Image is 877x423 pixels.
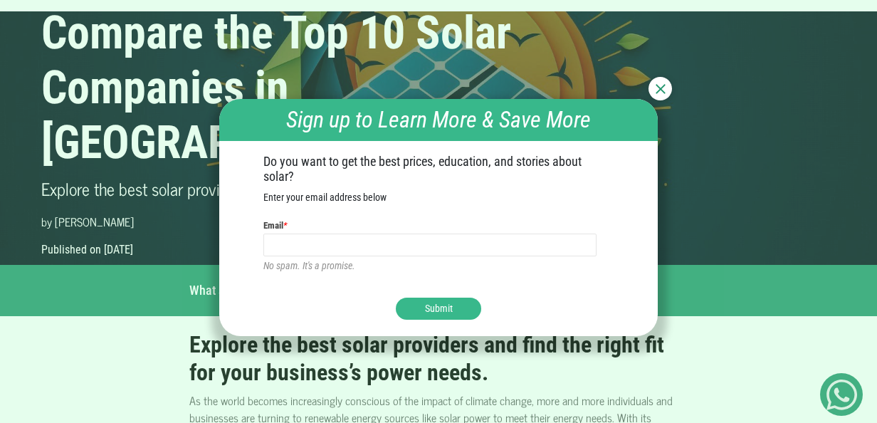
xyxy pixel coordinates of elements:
[263,154,614,184] h2: Do you want to get the best prices, education, and stories about solar?
[263,258,614,273] p: No spam. It's a promise.
[263,190,614,205] p: Enter your email address below
[656,84,666,94] img: Close newsletter btn
[396,298,481,320] button: Submit
[263,219,287,233] label: Email
[286,106,591,133] em: Sign up to Learn More & Save More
